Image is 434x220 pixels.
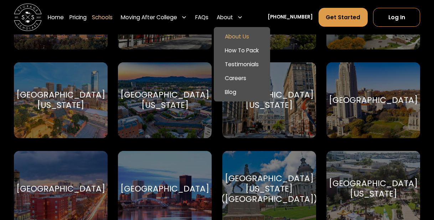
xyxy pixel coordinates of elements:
[120,90,209,110] div: [GEOGRAPHIC_DATA][US_STATE]
[214,7,246,27] div: About
[118,7,190,27] div: Moving After College
[329,95,418,105] div: [GEOGRAPHIC_DATA]
[48,7,64,27] a: Home
[14,62,108,138] a: Go to selected school
[118,62,212,138] a: Go to selected school
[92,7,113,27] a: Schools
[225,90,314,110] div: [GEOGRAPHIC_DATA][US_STATE]
[16,90,105,110] div: [GEOGRAPHIC_DATA][US_STATE]
[217,57,268,71] a: Testimonials
[120,184,209,194] div: [GEOGRAPHIC_DATA]
[319,8,368,26] a: Get Started
[217,43,268,57] a: How To Pack
[268,14,313,21] a: [PHONE_NUMBER]
[329,178,418,199] div: [GEOGRAPHIC_DATA][US_STATE]
[214,27,270,102] nav: About
[69,7,87,27] a: Pricing
[217,30,268,44] a: About Us
[373,8,420,26] a: Log In
[221,173,317,204] div: [GEOGRAPHIC_DATA][US_STATE] ([GEOGRAPHIC_DATA])
[217,13,233,21] div: About
[121,13,177,21] div: Moving After College
[14,4,42,31] img: Storage Scholars main logo
[195,7,208,27] a: FAQs
[217,85,268,99] a: Blog
[326,62,420,138] a: Go to selected school
[16,184,105,194] div: [GEOGRAPHIC_DATA]
[217,71,268,85] a: Careers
